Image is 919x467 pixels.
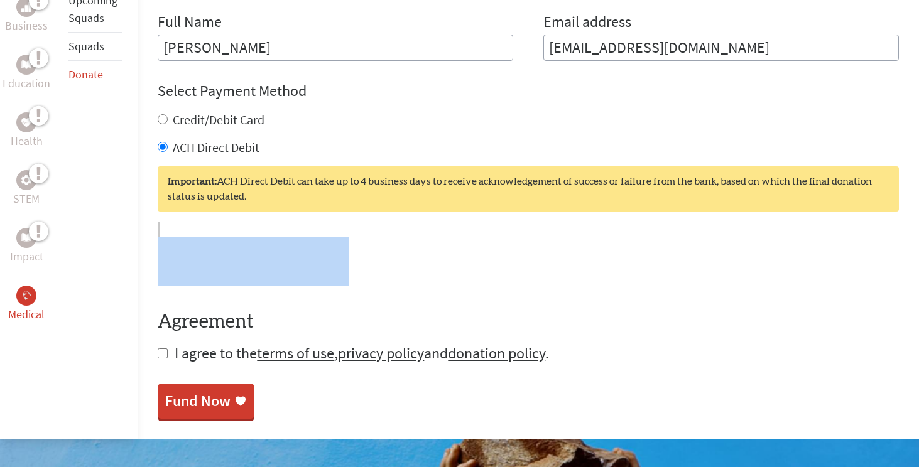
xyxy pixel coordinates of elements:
span: I agree to the , and . [175,343,549,363]
p: STEM [13,190,40,208]
a: Fund Now [158,384,254,419]
a: EducationEducation [3,55,50,92]
div: ACH Direct Debit can take up to 4 business days to receive acknowledgement of success or failure ... [158,166,899,212]
h4: Agreement [158,311,899,333]
div: Fund Now [165,391,231,411]
p: Health [11,132,43,150]
img: Education [21,60,31,69]
li: Donate [68,61,122,89]
a: ImpactImpact [10,228,43,266]
p: Medical [8,306,45,323]
div: Education [16,55,36,75]
label: Full Name [158,12,222,35]
label: Credit/Debit Card [173,112,264,127]
img: Impact [21,233,31,242]
a: MedicalMedical [8,286,45,323]
div: Health [16,112,36,132]
img: Medical [21,291,31,301]
p: Business [5,17,48,35]
img: Health [21,118,31,126]
input: Enter Full Name [158,35,513,61]
a: STEMSTEM [13,170,40,208]
strong: Important: [168,176,217,186]
div: Impact [16,228,36,248]
p: Impact [10,248,43,266]
p: Education [3,75,50,92]
label: Email address [543,12,631,35]
li: Squads [68,33,122,61]
a: privacy policy [338,343,424,363]
div: STEM [16,170,36,190]
img: Business [21,2,31,12]
a: HealthHealth [11,112,43,150]
label: ACH Direct Debit [173,139,259,155]
a: Squads [68,39,104,53]
h4: Select Payment Method [158,81,899,101]
a: donation policy [448,343,545,363]
input: Your Email [543,35,899,61]
iframe: reCAPTCHA [158,237,349,286]
img: STEM [21,175,31,185]
a: terms of use [257,343,334,363]
div: Medical [16,286,36,306]
a: Donate [68,67,103,82]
